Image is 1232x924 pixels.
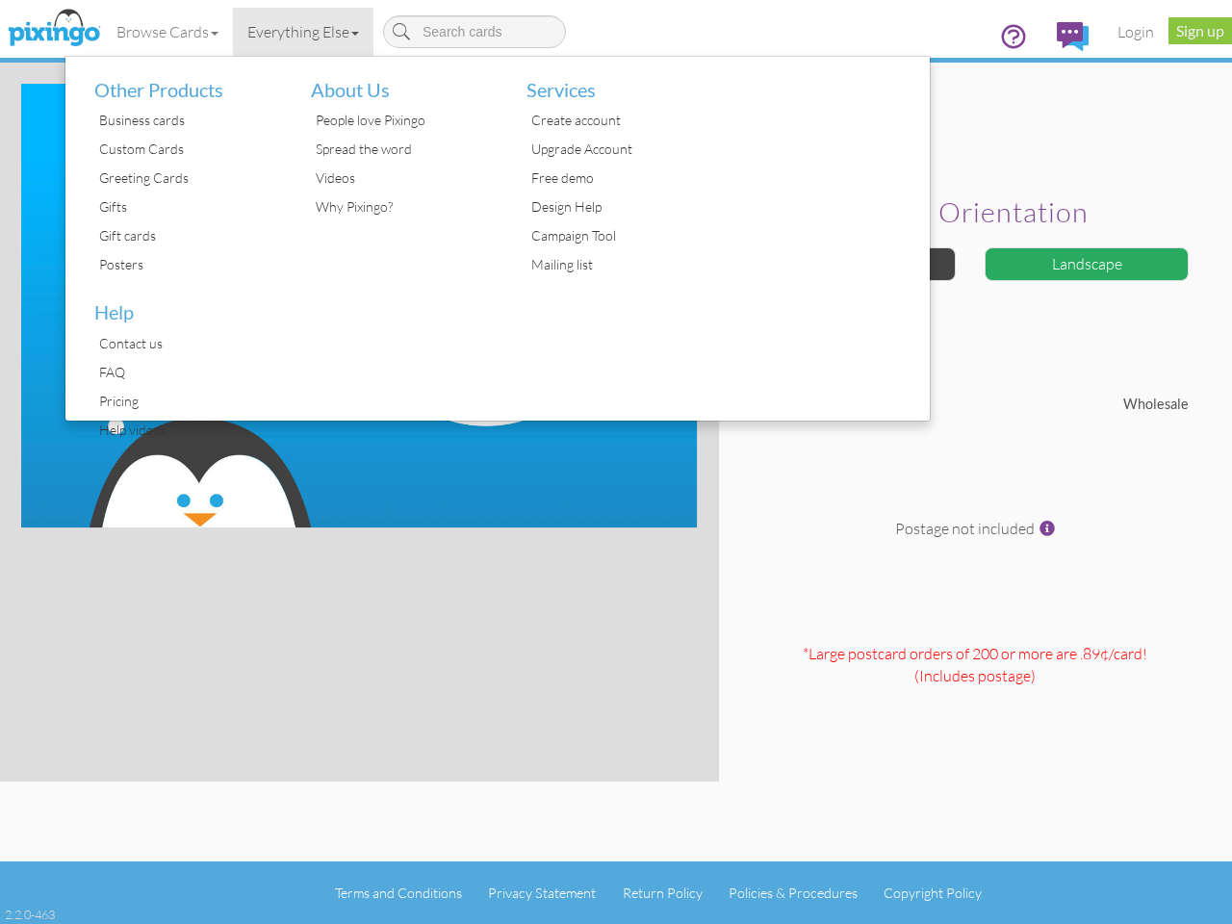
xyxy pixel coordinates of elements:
div: *Large postcard orders of 200 or more are .89¢/card! (Includes postage ) [733,643,1218,781]
div: 2.2.0-463 [5,906,55,923]
div: Pricing [94,387,282,416]
div: Help videos [94,416,282,445]
img: comments.svg [1057,22,1089,51]
div: Videos [311,164,499,192]
div: Contact us [94,329,282,358]
div: Business cards [94,106,282,135]
div: Custom Cards [94,135,282,164]
iframe: Chat [1231,923,1232,924]
div: Design Help [526,192,714,221]
div: People love Pixingo [311,106,499,135]
li: Help [80,279,282,329]
div: Gift cards [94,221,282,250]
a: Browse Cards [102,8,233,56]
div: Landscape [985,247,1189,281]
li: Services [512,57,714,107]
div: Free demo [526,164,714,192]
div: Campaign Tool [526,221,714,250]
div: FAQ [94,358,282,387]
div: Postage not included [733,518,1218,633]
img: pixingo logo [3,5,105,53]
div: Wholesale [975,395,1203,415]
div: Posters [94,250,282,279]
h2: Select orientation [757,197,1184,228]
div: Gifts [94,192,282,221]
div: Create account [526,106,714,135]
input: Search cards [383,15,566,48]
div: Greeting Cards [94,164,282,192]
a: Return Policy [623,885,703,901]
li: About Us [296,57,499,107]
a: Sign up [1168,17,1232,44]
a: Everything Else [233,8,373,56]
img: create-your-own-landscape.jpg [21,84,697,527]
a: Privacy Statement [488,885,596,901]
div: Why Pixingo? [311,192,499,221]
a: Terms and Conditions [335,885,462,901]
div: Mailing list [526,250,714,279]
div: Upgrade Account [526,135,714,164]
a: Policies & Procedures [729,885,858,901]
li: Other Products [80,57,282,107]
a: Copyright Policy [884,885,982,901]
div: Spread the word [311,135,499,164]
a: Login [1103,8,1168,56]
